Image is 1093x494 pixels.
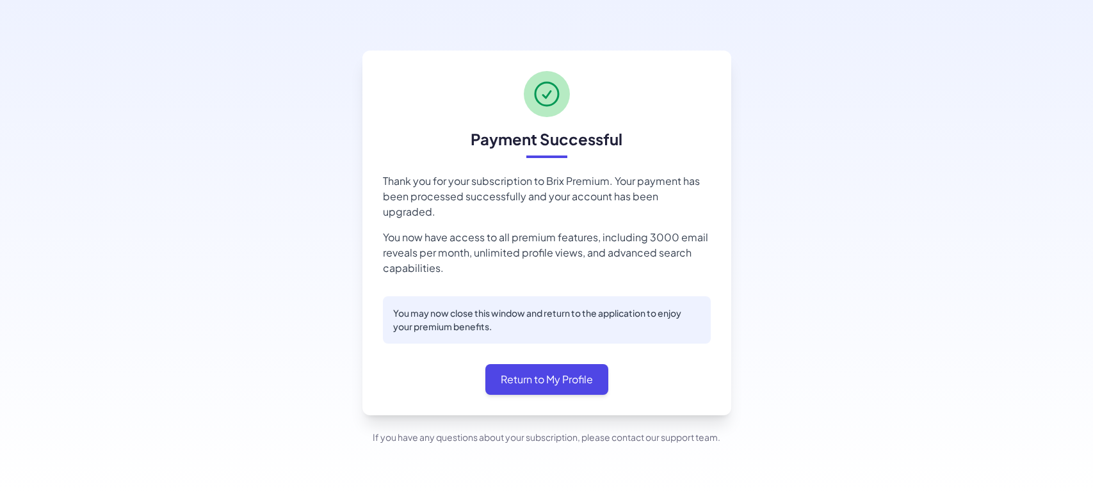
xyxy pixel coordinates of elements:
p: You now have access to all premium features, including 3000 email reveals per month, unlimited pr... [383,230,711,276]
p: If you have any questions about your subscription, please contact our support team. [373,431,720,444]
p: You may now close this window and return to the application to enjoy your premium benefits. [393,307,700,333]
button: Return to My Profile [485,364,608,395]
h1: Payment Successful [471,127,622,150]
p: Thank you for your subscription to Brix Premium. Your payment has been processed successfully and... [383,173,711,219]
